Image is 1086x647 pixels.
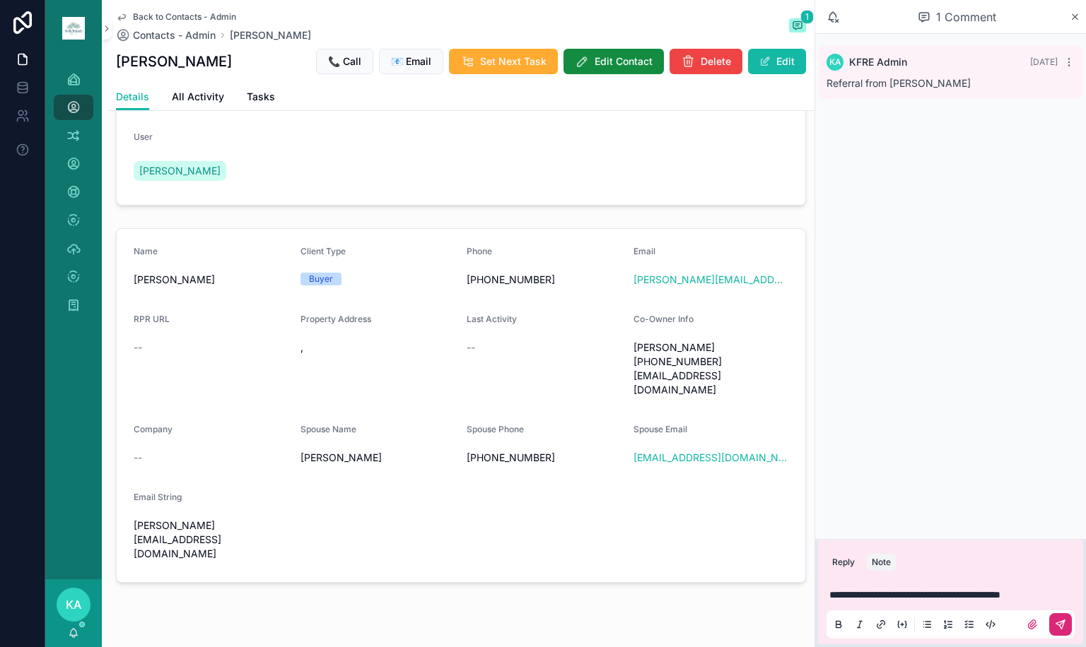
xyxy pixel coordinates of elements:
a: All Activity [172,84,224,112]
button: Edit Contact [564,49,664,74]
span: KFRE Admin [849,55,907,69]
span: [PERSON_NAME][EMAIL_ADDRESS][DOMAIN_NAME] [134,518,289,561]
span: 📧 Email [391,54,431,69]
span: Email String [134,492,182,502]
span: Co-Owner Info [633,314,694,324]
span: [PHONE_NUMBER] [467,273,622,287]
span: [PHONE_NUMBER] [467,451,622,465]
span: All Activity [172,90,224,104]
span: Name [134,246,158,256]
span: Phone [467,246,492,256]
button: 📞 Call [316,49,373,74]
span: 1 Comment [936,8,996,25]
span: -- [467,340,475,355]
span: Company [134,424,173,434]
span: [PERSON_NAME] [134,273,289,287]
span: [PERSON_NAME] [PHONE_NUMBER] [EMAIL_ADDRESS][DOMAIN_NAME] [633,340,789,397]
span: Client Type [300,246,346,256]
a: Contacts - Admin [116,28,216,42]
button: Delete [670,49,742,74]
div: Buyer [309,273,333,285]
a: [PERSON_NAME] [230,28,311,42]
span: Last Activity [467,314,517,324]
button: 1 [789,18,806,35]
button: 📧 Email [379,49,443,74]
button: Reply [827,554,860,571]
a: [EMAIL_ADDRESS][DOMAIN_NAME] [633,451,789,465]
span: Email [633,246,655,256]
span: KA [66,596,81,613]
span: Spouse Email [633,424,687,434]
a: Tasks [247,84,275,112]
span: Referral from [PERSON_NAME] [827,77,971,89]
span: -- [134,340,142,355]
span: 📞 Call [328,54,361,69]
span: RPR URL [134,314,170,324]
span: Contacts - Admin [133,28,216,42]
span: KA [829,57,841,68]
button: Note [866,554,897,571]
a: Details [116,84,149,111]
span: Delete [701,54,731,69]
span: Details [116,90,149,104]
img: App logo [62,17,85,40]
a: [PERSON_NAME][EMAIL_ADDRESS][DOMAIN_NAME] [633,273,789,287]
span: User [134,131,153,142]
span: Edit Contact [595,54,653,69]
span: , [300,340,456,355]
a: Back to Contacts - Admin [116,11,236,23]
span: Back to Contacts - Admin [133,11,236,23]
span: -- [134,451,142,465]
span: Property Address [300,314,371,324]
span: Spouse Phone [467,424,524,434]
span: [PERSON_NAME] [300,451,456,465]
button: Set Next Task [449,49,558,74]
span: 1 [800,10,814,24]
span: Spouse Name [300,424,356,434]
span: Tasks [247,90,275,104]
h1: [PERSON_NAME] [116,52,232,71]
button: Edit [748,49,806,74]
div: scrollable content [45,57,102,336]
span: [PERSON_NAME] [139,164,221,178]
div: Note [872,557,891,568]
span: Set Next Task [480,54,547,69]
a: [PERSON_NAME] [134,161,226,181]
span: [DATE] [1030,57,1058,67]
